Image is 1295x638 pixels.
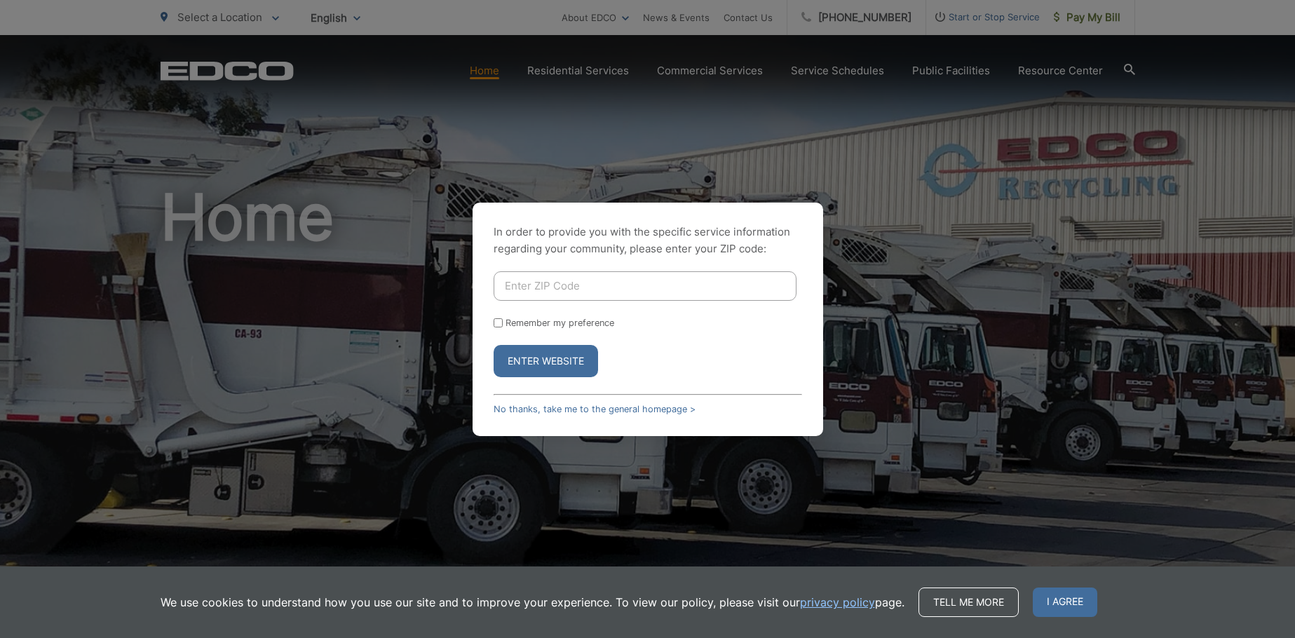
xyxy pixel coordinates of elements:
[800,594,875,611] a: privacy policy
[494,404,696,414] a: No thanks, take me to the general homepage >
[506,318,614,328] label: Remember my preference
[494,224,802,257] p: In order to provide you with the specific service information regarding your community, please en...
[494,271,796,301] input: Enter ZIP Code
[161,594,904,611] p: We use cookies to understand how you use our site and to improve your experience. To view our pol...
[1033,588,1097,617] span: I agree
[918,588,1019,617] a: Tell me more
[494,345,598,377] button: Enter Website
